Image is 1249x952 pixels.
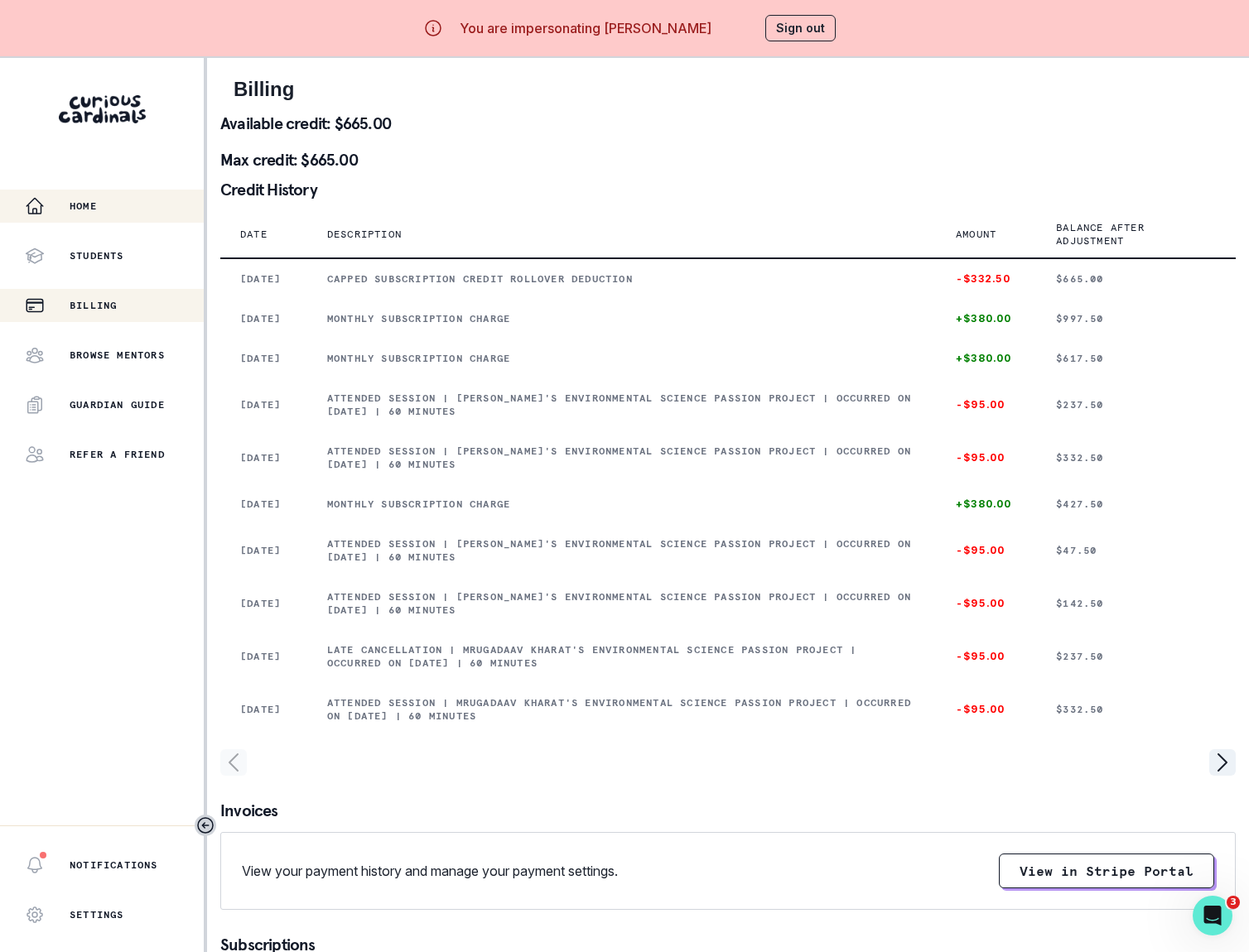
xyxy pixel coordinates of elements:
[195,815,216,836] button: Toggle sidebar
[240,451,287,464] p: [DATE]
[1056,544,1216,557] p: $47.50
[327,352,916,365] p: Monthly subscription charge
[956,650,1016,663] p: -$95.00
[956,544,1016,557] p: -$95.00
[70,200,97,213] p: Home
[240,498,287,511] p: [DATE]
[956,312,1016,325] p: +$380.00
[220,115,1236,132] p: Available credit: $665.00
[240,650,287,663] p: [DATE]
[240,703,287,716] p: [DATE]
[240,272,287,286] p: [DATE]
[240,228,268,241] p: Date
[956,398,1016,411] p: -$95.00
[220,181,1236,198] p: Credit History
[327,392,916,418] p: Attended session | [PERSON_NAME]'s Environmental Science Passion Project | Occurred on [DATE] | 6...
[59,95,146,123] img: Curious Cardinals Logo
[240,597,287,610] p: [DATE]
[956,703,1016,716] p: -$95.00
[1209,749,1236,776] svg: page right
[242,861,618,881] p: View your payment history and manage your payment settings.
[327,228,402,241] p: Description
[1056,451,1216,464] p: $332.50
[327,537,916,564] p: Attended session | [PERSON_NAME]'s Environmental Science Passion Project | Occurred on [DATE] | 6...
[327,312,916,325] p: Monthly subscription charge
[1056,221,1196,248] p: Balance after adjustment
[70,908,124,921] p: Settings
[70,249,124,262] p: Students
[220,802,1236,819] p: Invoices
[70,858,158,872] p: Notifications
[220,151,1236,168] p: Max credit: $665.00
[327,498,916,511] p: Monthly subscription charge
[1056,398,1216,411] p: $237.50
[1227,896,1240,909] span: 3
[1056,498,1216,511] p: $427.50
[234,78,1222,102] h2: Billing
[240,312,287,325] p: [DATE]
[70,398,165,411] p: Guardian Guide
[956,228,996,241] p: Amount
[765,15,836,41] button: Sign out
[956,498,1016,511] p: +$380.00
[70,448,165,461] p: Refer a friend
[327,445,916,471] p: Attended session | [PERSON_NAME]'s Environmental Science Passion Project | Occurred on [DATE] | 6...
[327,590,916,617] p: Attended session | [PERSON_NAME]'s Environmental Science Passion Project | Occurred on [DATE] | 6...
[1056,272,1216,286] p: $665.00
[460,18,711,38] p: You are impersonating [PERSON_NAME]
[956,597,1016,610] p: -$95.00
[327,696,916,723] p: Attended session | Mrugadaav Kharat's Environmental Science Passion Project | Occurred on [DATE] ...
[1056,650,1216,663] p: $237.50
[956,272,1016,286] p: -$332.50
[956,352,1016,365] p: +$380.00
[70,299,117,312] p: Billing
[999,853,1214,888] button: View in Stripe Portal
[1056,597,1216,610] p: $142.50
[327,272,916,286] p: Capped subscription credit rollover deduction
[956,451,1016,464] p: -$95.00
[1193,896,1232,935] iframe: Intercom live chat
[1056,352,1216,365] p: $617.50
[70,349,165,362] p: Browse Mentors
[327,643,916,670] p: Late cancellation | Mrugadaav Kharat's Environmental Science Passion Project | Occurred on [DATE]...
[240,398,287,411] p: [DATE]
[1056,312,1216,325] p: $997.50
[220,749,247,776] svg: page left
[1056,703,1216,716] p: $332.50
[240,352,287,365] p: [DATE]
[240,544,287,557] p: [DATE]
